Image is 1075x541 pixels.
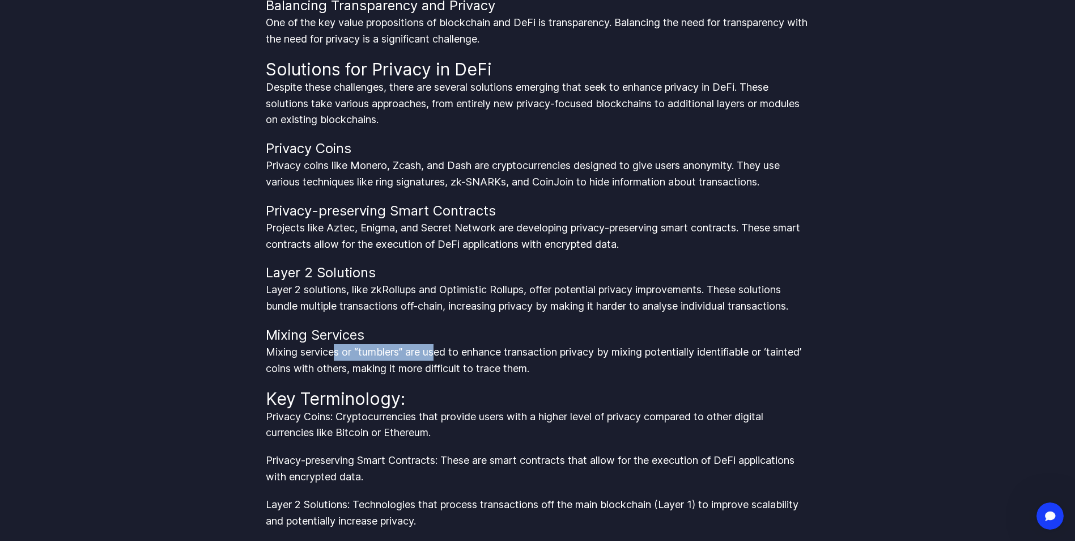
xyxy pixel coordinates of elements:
[266,140,810,158] h3: Privacy Coins
[266,497,810,530] p: Layer 2 Solutions: Technologies that process transactions off the main blockchain (Layer 1) to im...
[266,220,810,253] p: Projects like Aztec, Enigma, and Secret Network are developing privacy-preserving smart contracts...
[266,264,810,282] h3: Layer 2 Solutions
[266,453,810,485] p: Privacy-preserving Smart Contracts: These are smart contracts that allow for the execution of DeF...
[266,15,810,48] p: One of the key value propositions of blockchain and DeFi is transparency. Balancing the need for ...
[266,158,810,191] p: Privacy coins like Monero, Zcash, and Dash are cryptocurrencies designed to give users anonymity....
[266,282,810,315] p: Layer 2 solutions, like zkRollups and Optimistic Rollups, offer potential privacy improvements. T...
[266,202,810,220] h3: Privacy-preserving Smart Contracts
[266,326,810,344] h3: Mixing Services
[266,344,810,377] p: Mixing services or “tumblers” are used to enhance transaction privacy by mixing potentially ident...
[266,409,810,442] p: Privacy Coins: Cryptocurrencies that provide users with a higher level of privacy compared to oth...
[266,79,810,128] p: Despite these challenges, there are several solutions emerging that seek to enhance privacy in De...
[1036,502,1064,530] iframe: Intercom live chat
[266,59,810,79] h2: Solutions for Privacy in DeFi
[266,388,810,409] h2: Key Terminology:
